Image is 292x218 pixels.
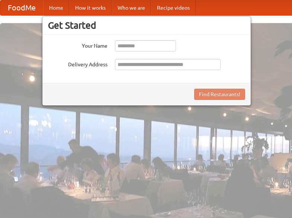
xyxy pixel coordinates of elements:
[48,59,108,68] label: Delivery Address
[43,0,69,15] a: Home
[48,20,245,31] h3: Get Started
[112,0,151,15] a: Who we are
[69,0,112,15] a: How it works
[0,0,43,15] a: FoodMe
[151,0,196,15] a: Recipe videos
[194,89,245,100] button: Find Restaurants!
[48,40,108,50] label: Your Name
